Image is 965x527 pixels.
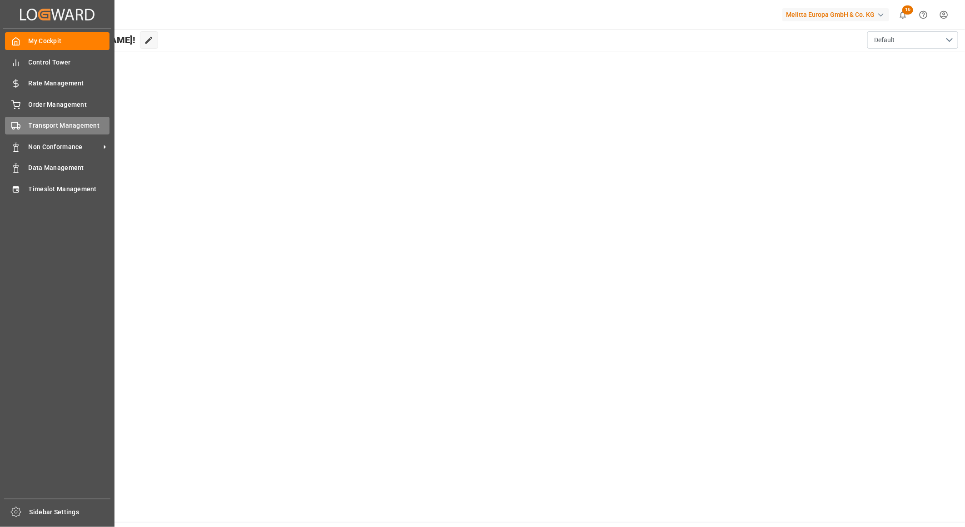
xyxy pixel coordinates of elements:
button: open menu [867,31,958,49]
span: Non Conformance [29,142,100,152]
a: Transport Management [5,117,109,134]
span: Order Management [29,100,110,109]
a: Rate Management [5,75,109,92]
a: Control Tower [5,53,109,71]
a: Order Management [5,95,109,113]
a: Data Management [5,159,109,177]
span: Transport Management [29,121,110,130]
span: Sidebar Settings [30,507,111,517]
span: Data Management [29,163,110,173]
span: Rate Management [29,79,110,88]
a: My Cockpit [5,32,109,50]
span: Default [874,35,895,45]
span: Timeslot Management [29,184,110,194]
span: My Cockpit [29,36,110,46]
span: Hello [PERSON_NAME]! [38,31,135,49]
a: Timeslot Management [5,180,109,198]
span: Control Tower [29,58,110,67]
